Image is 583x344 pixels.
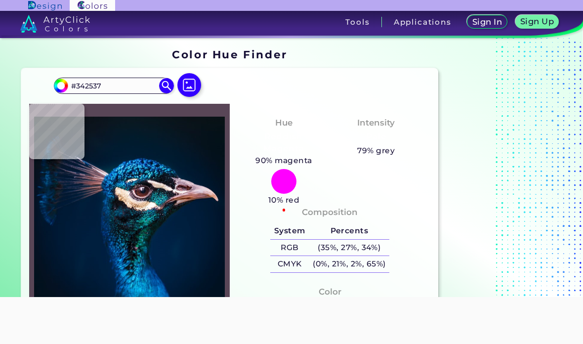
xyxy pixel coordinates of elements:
iframe: Advertisement [112,297,471,342]
img: ArtyClick Design logo [28,1,61,10]
input: type color.. [68,79,160,92]
h4: Hue [275,116,292,130]
h3: Tools [345,18,370,26]
h5: System [270,223,309,239]
h5: 90% magenta [252,154,316,167]
h5: (35%, 27%, 34%) [309,240,389,256]
img: img_pavlin.jpg [34,109,225,323]
h5: RGB [270,240,309,256]
h3: Applications [394,18,452,26]
h4: Composition [302,205,358,219]
h5: CMYK [270,256,309,272]
h5: Sign Up [522,18,552,25]
img: icon search [159,78,174,93]
h5: 79% grey [357,144,395,157]
h3: Pale [362,131,390,143]
h5: (0%, 21%, 2%, 65%) [309,256,389,272]
h3: Reddish Magenta [243,131,324,154]
a: Sign In [469,16,505,28]
img: icon picture [177,73,201,97]
h5: Sign In [474,18,500,26]
h5: Percents [309,223,389,239]
a: Sign Up [517,16,556,28]
h4: Color [319,285,341,299]
img: logo_artyclick_colors_white.svg [20,15,90,33]
h1: Color Hue Finder [172,47,287,62]
h4: Intensity [357,116,395,130]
